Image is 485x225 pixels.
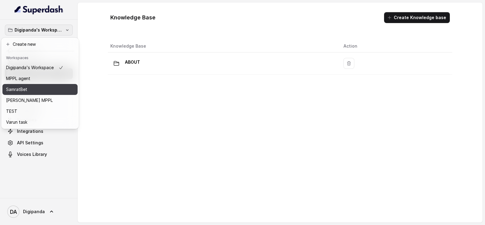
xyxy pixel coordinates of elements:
[1,38,79,129] div: Digipanda's Workspace
[6,119,27,126] p: Varun task
[2,39,78,50] button: Create new
[6,64,54,71] p: Digipanda's Workspace
[6,97,53,104] p: [PERSON_NAME] MPPL
[6,108,17,115] p: TEST
[6,86,27,93] p: SamratBet
[5,25,73,35] button: Digipanda's Workspace
[15,26,63,34] p: Digipanda's Workspace
[2,52,78,62] header: Workspaces
[6,75,30,82] p: MPPL agent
